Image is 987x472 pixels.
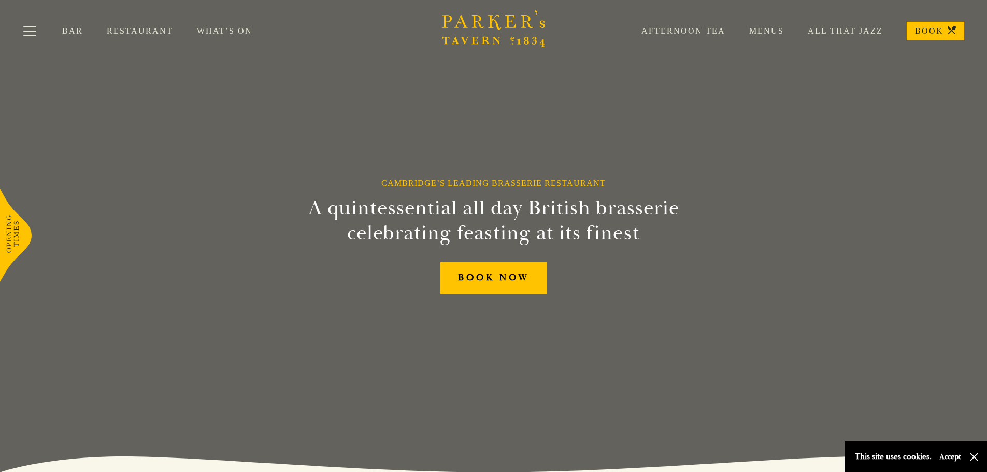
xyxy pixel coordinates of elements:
h2: A quintessential all day British brasserie celebrating feasting at its finest [258,196,730,246]
a: BOOK NOW [440,262,547,294]
button: Close and accept [969,452,979,462]
h1: Cambridge’s Leading Brasserie Restaurant [381,178,606,188]
p: This site uses cookies. [855,449,932,464]
button: Accept [939,452,961,462]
